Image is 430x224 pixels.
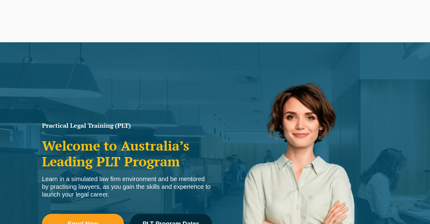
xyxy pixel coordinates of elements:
[42,175,212,198] div: Learn in a simulated law firm environment and be mentored by practising lawyers, as you gain the ...
[42,138,212,169] h2: Welcome to Australia’s Leading PLT Program
[42,122,212,129] h1: Practical Legal Training (PLT)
